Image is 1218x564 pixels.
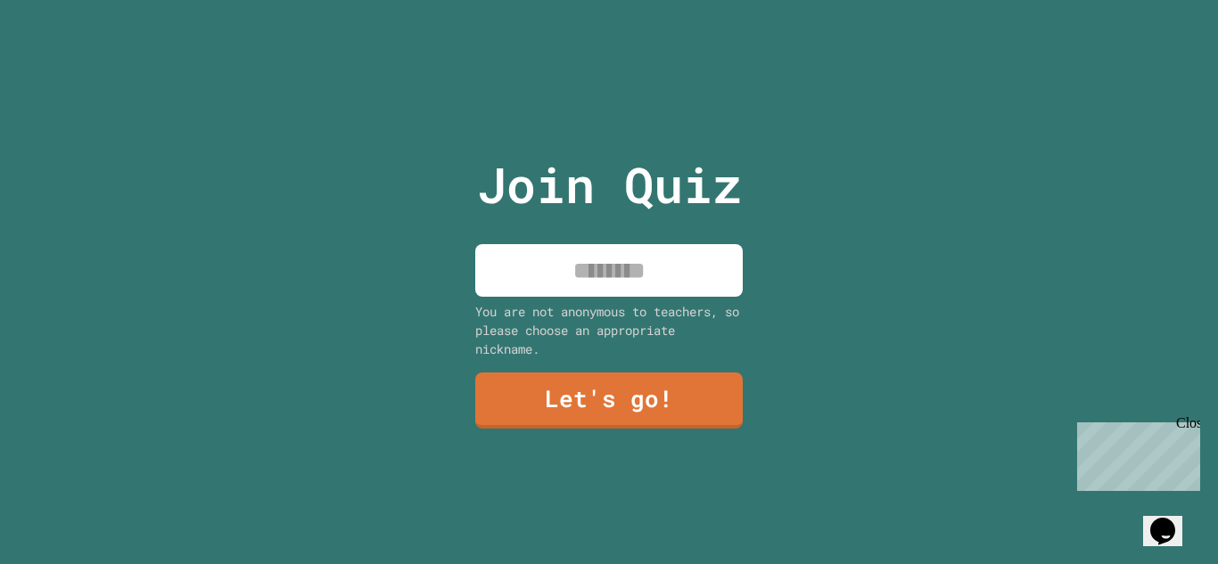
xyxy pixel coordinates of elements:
iframe: chat widget [1143,493,1200,546]
div: Chat with us now!Close [7,7,123,113]
div: You are not anonymous to teachers, so please choose an appropriate nickname. [475,302,743,358]
iframe: chat widget [1070,415,1200,491]
p: Join Quiz [477,148,742,222]
a: Let's go! [475,372,743,429]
